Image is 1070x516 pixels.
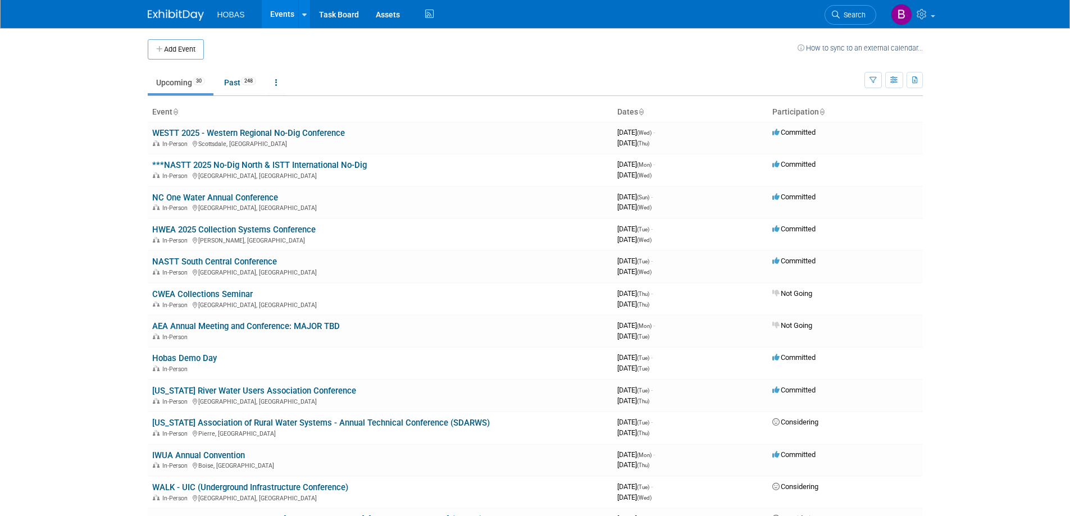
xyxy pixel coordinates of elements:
span: (Wed) [637,130,652,136]
th: Dates [613,103,768,122]
span: (Tue) [637,258,649,264]
a: [US_STATE] River Water Users Association Conference [152,386,356,396]
img: In-Person Event [153,462,160,468]
span: - [651,289,653,298]
a: HWEA 2025 Collection Systems Conference [152,225,316,235]
span: In-Person [162,430,191,437]
span: (Mon) [637,162,652,168]
div: [GEOGRAPHIC_DATA], [GEOGRAPHIC_DATA] [152,171,608,180]
span: (Wed) [637,269,652,275]
span: [DATE] [617,171,652,179]
img: In-Person Event [153,430,160,436]
span: (Wed) [637,204,652,211]
div: [GEOGRAPHIC_DATA], [GEOGRAPHIC_DATA] [152,396,608,405]
span: [DATE] [617,203,652,211]
span: - [653,160,655,168]
span: (Wed) [637,172,652,179]
span: [DATE] [617,460,649,469]
span: - [651,418,653,426]
div: [GEOGRAPHIC_DATA], [GEOGRAPHIC_DATA] [152,300,608,309]
a: Sort by Event Name [172,107,178,116]
span: (Thu) [637,302,649,308]
span: - [653,321,655,330]
span: In-Person [162,237,191,244]
th: Event [148,103,613,122]
div: [GEOGRAPHIC_DATA], [GEOGRAPHIC_DATA] [152,203,608,212]
span: Search [840,11,866,19]
span: Committed [772,225,816,233]
span: [DATE] [617,450,655,459]
span: Considering [772,482,818,491]
span: (Tue) [637,366,649,372]
span: - [651,225,653,233]
img: In-Person Event [153,334,160,339]
span: (Mon) [637,452,652,458]
span: Committed [772,386,816,394]
span: 248 [241,77,256,85]
div: [GEOGRAPHIC_DATA], [GEOGRAPHIC_DATA] [152,267,608,276]
span: Committed [772,160,816,168]
span: 30 [193,77,205,85]
span: [DATE] [617,300,649,308]
a: NC One Water Annual Conference [152,193,278,203]
a: WESTT 2025 - Western Regional No-Dig Conference [152,128,345,138]
a: ***NASTT 2025 No-Dig North & ISTT International No-Dig [152,160,367,170]
span: In-Person [162,140,191,148]
span: [DATE] [617,160,655,168]
div: Boise, [GEOGRAPHIC_DATA] [152,460,608,469]
span: In-Person [162,366,191,373]
span: [DATE] [617,193,653,201]
span: [DATE] [617,353,653,362]
a: Upcoming30 [148,72,213,93]
a: AEA Annual Meeting and Conference: MAJOR TBD [152,321,340,331]
span: [DATE] [617,396,649,405]
span: (Sun) [637,194,649,200]
span: (Thu) [637,430,649,436]
span: In-Person [162,398,191,405]
span: - [653,128,655,136]
a: Hobas Demo Day [152,353,217,363]
span: (Wed) [637,237,652,243]
a: CWEA Collections Seminar [152,289,253,299]
span: (Wed) [637,495,652,501]
span: Considering [772,418,818,426]
span: (Tue) [637,419,649,426]
a: NASTT South Central Conference [152,257,277,267]
span: [DATE] [617,289,653,298]
a: How to sync to an external calendar... [798,44,923,52]
th: Participation [768,103,923,122]
span: In-Person [162,495,191,502]
span: In-Person [162,302,191,309]
span: Not Going [772,289,812,298]
img: In-Person Event [153,302,160,307]
img: In-Person Event [153,495,160,500]
span: [DATE] [617,225,653,233]
span: Committed [772,128,816,136]
img: ExhibitDay [148,10,204,21]
a: Past248 [216,72,265,93]
span: Committed [772,353,816,362]
a: Sort by Participation Type [819,107,825,116]
a: [US_STATE] Association of Rural Water Systems - Annual Technical Conference (SDARWS) [152,418,490,428]
span: (Tue) [637,334,649,340]
span: - [651,482,653,491]
span: [DATE] [617,235,652,244]
img: In-Person Event [153,398,160,404]
img: In-Person Event [153,140,160,146]
span: [DATE] [617,493,652,501]
span: (Tue) [637,387,649,394]
span: (Thu) [637,462,649,468]
span: (Tue) [637,355,649,361]
span: In-Person [162,334,191,341]
a: Sort by Start Date [638,107,644,116]
a: WALK - UIC (Underground Infrastructure Conference) [152,482,348,492]
span: - [651,257,653,265]
span: Committed [772,257,816,265]
img: In-Person Event [153,172,160,178]
img: In-Person Event [153,269,160,275]
img: In-Person Event [153,204,160,210]
span: [DATE] [617,332,649,340]
a: Search [825,5,876,25]
span: [DATE] [617,128,655,136]
div: Scottsdale, [GEOGRAPHIC_DATA] [152,139,608,148]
